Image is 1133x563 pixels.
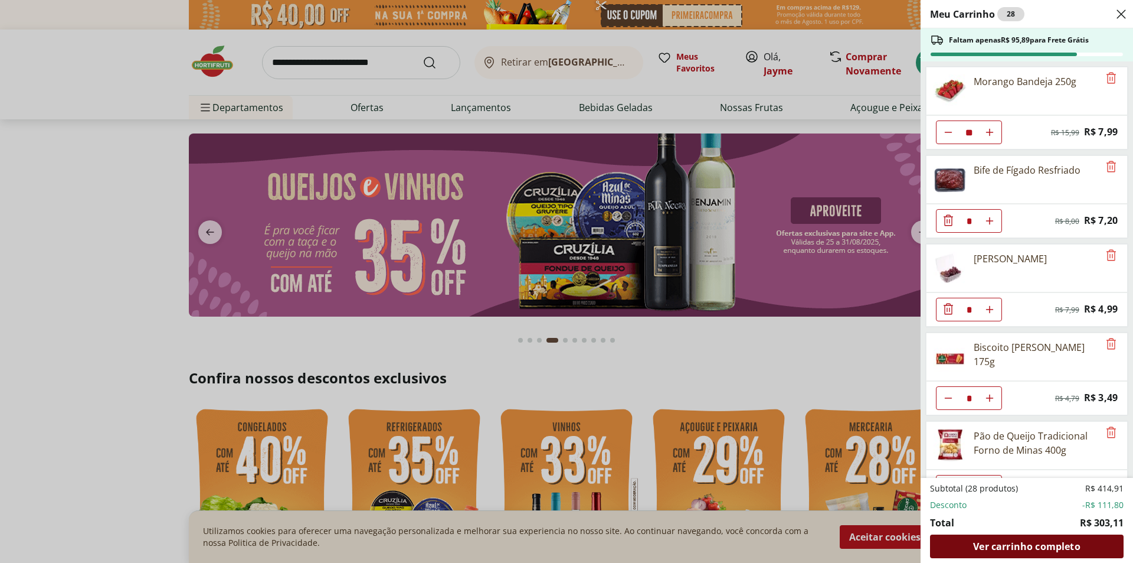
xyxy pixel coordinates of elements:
img: Bife de Fígado Resfriado [934,163,967,196]
span: R$ 7,99 [1084,124,1118,140]
button: Diminuir Quantidade [936,475,960,499]
a: Ver carrinho completo [930,535,1124,558]
span: R$ 303,11 [1080,516,1124,530]
div: 28 [997,7,1024,21]
h2: Meu Carrinho [930,7,1024,21]
div: Pão de Queijo Tradicional Forno de Minas 400g [974,429,1099,457]
span: Ver carrinho completo [973,542,1080,551]
button: Remove [1104,71,1118,86]
button: Diminuir Quantidade [936,209,960,233]
button: Aumentar Quantidade [978,209,1001,233]
span: R$ 8,00 [1055,217,1079,226]
span: Subtotal (28 produtos) [930,483,1018,494]
span: R$ 15,99 [1051,128,1079,138]
span: R$ 7,20 [1084,213,1118,229]
img: Morango Bandeja 250g [934,74,967,108]
span: Desconto [930,499,967,511]
span: R$ 414,91 [1085,483,1124,494]
span: R$ 7,99 [1055,305,1079,315]
input: Quantidade Atual [960,298,978,321]
button: Aumentar Quantidade [978,475,1001,499]
img: Uva Rosada Embalada 500g [934,252,967,285]
button: Diminuir Quantidade [936,298,960,321]
div: Morango Bandeja 250g [974,74,1076,89]
button: Diminuir Quantidade [936,386,960,410]
button: Remove [1104,337,1118,352]
div: [PERSON_NAME] [974,252,1047,266]
span: Faltam apenas R$ 95,89 para Frete Grátis [949,35,1089,45]
span: R$ 3,49 [1084,390,1118,406]
button: Aumentar Quantidade [978,298,1001,321]
button: Aumentar Quantidade [978,386,1001,410]
button: Remove [1104,160,1118,174]
span: -R$ 111,80 [1082,499,1124,511]
input: Quantidade Atual [960,121,978,144]
span: R$ 4,79 [1055,394,1079,403]
button: Diminuir Quantidade [936,121,960,144]
img: Biscoito Maizena Piraque 175g [934,340,967,373]
button: Remove [1104,249,1118,263]
button: Remove [1104,426,1118,440]
input: Quantidade Atual [960,387,978,409]
img: Pão de Queijo Tradicional Forno de Minas 400g [934,429,967,462]
span: Total [930,516,954,530]
input: Quantidade Atual [960,210,978,232]
div: Bife de Fígado Resfriado [974,163,1080,177]
div: Biscoito [PERSON_NAME] 175g [974,340,1099,369]
button: Aumentar Quantidade [978,121,1001,144]
input: Quantidade Atual [960,476,978,498]
span: R$ 4,99 [1084,301,1118,317]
